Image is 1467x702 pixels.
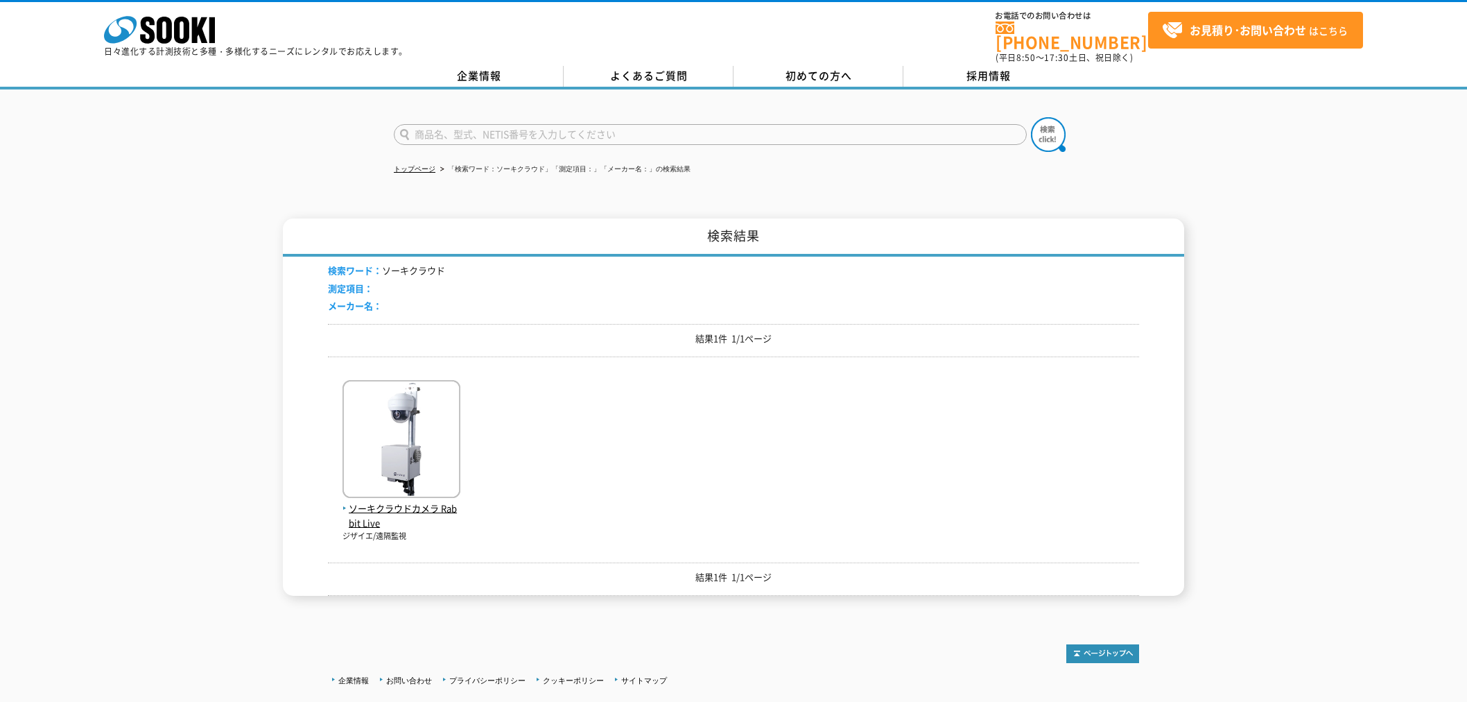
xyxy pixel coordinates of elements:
[1031,117,1066,152] img: btn_search.png
[283,219,1184,257] h1: 検索結果
[328,264,445,278] li: ソーキクラウド
[328,264,382,277] span: 検索ワード：
[342,502,460,531] span: ソーキクラウドカメラ Rabbit Live
[394,165,435,173] a: トップページ
[328,299,382,312] span: メーカー名：
[449,676,526,685] a: プライバシーポリシー
[394,66,564,87] a: 企業情報
[1148,12,1363,49] a: お見積り･お問い合わせはこちら
[996,12,1148,20] span: お電話でのお問い合わせは
[996,51,1133,64] span: (平日 ～ 土日、祝日除く)
[564,66,733,87] a: よくあるご質問
[733,66,903,87] a: 初めての方へ
[338,676,369,685] a: 企業情報
[342,487,460,530] a: ソーキクラウドカメラ Rabbit Live
[1190,22,1306,38] strong: お見積り･お問い合わせ
[996,22,1148,50] a: [PHONE_NUMBER]
[1016,51,1036,64] span: 8:50
[394,124,1027,145] input: 商品名、型式、NETIS番号を入力してください
[1162,20,1348,41] span: はこちら
[1066,644,1139,663] img: トップページへ
[342,380,460,502] img: Rabbit Live
[328,282,373,295] span: 測定項目：
[328,570,1139,585] p: 結果1件 1/1ページ
[1044,51,1069,64] span: 17:30
[342,531,460,542] p: ジザイエ/遠隔監視
[386,676,432,685] a: お問い合わせ
[437,162,691,177] li: 「検索ワード：ソーキクラウド」「測定項目：」「メーカー名：」の検索結果
[543,676,604,685] a: クッキーポリシー
[903,66,1073,87] a: 採用情報
[785,68,852,83] span: 初めての方へ
[328,332,1139,346] p: 結果1件 1/1ページ
[621,676,667,685] a: サイトマップ
[104,47,408,55] p: 日々進化する計測技術と多種・多様化するニーズにレンタルでお応えします。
